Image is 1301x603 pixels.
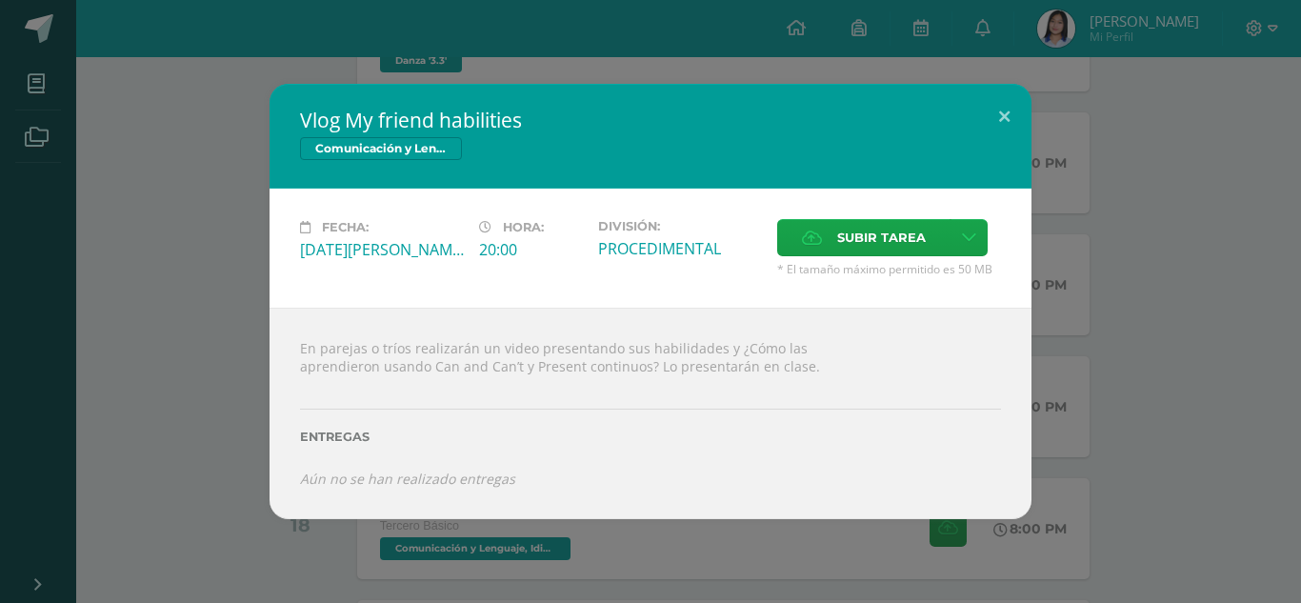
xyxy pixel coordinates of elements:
i: Aún no se han realizado entregas [300,470,515,488]
div: 20:00 [479,239,583,260]
div: [DATE][PERSON_NAME] [300,239,464,260]
label: Entregas [300,430,1001,444]
span: Subir tarea [837,220,926,255]
button: Close (Esc) [977,84,1031,149]
h2: Vlog My friend habilities [300,107,1001,133]
div: PROCEDIMENTAL [598,238,762,259]
div: En parejas o tríos realizarán un video presentando sus habilidades y ¿Cómo las aprendieron usando... [270,308,1031,518]
span: Fecha: [322,220,369,234]
span: Comunicación y Lenguaje, Idioma Extranjero [300,137,462,160]
span: * El tamaño máximo permitido es 50 MB [777,261,1001,277]
span: Hora: [503,220,544,234]
label: División: [598,219,762,233]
